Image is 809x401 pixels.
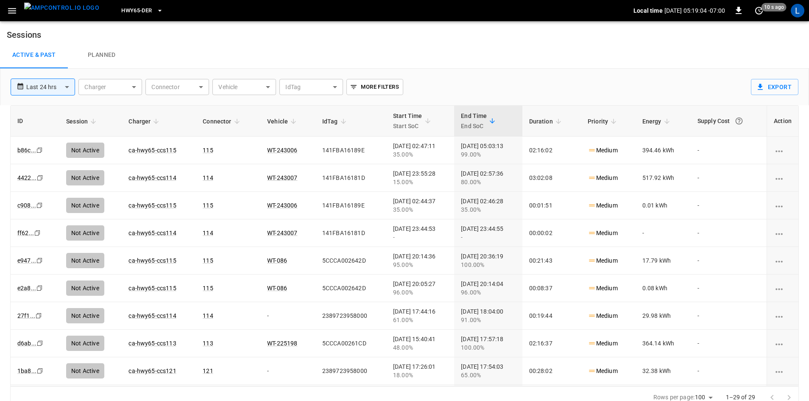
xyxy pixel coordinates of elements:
div: 80.00% [461,178,515,186]
div: Last 24 hrs [26,79,75,95]
td: 141FBA16181D [315,219,386,247]
div: [DATE] 02:57:36 [461,169,515,186]
span: Session [66,116,99,126]
th: ID [11,106,59,137]
div: [DATE] 20:36:19 [461,252,515,269]
a: 114 [203,174,213,181]
td: 517.92 kWh [636,164,691,192]
div: [DATE] 23:44:55 [461,224,515,241]
a: 115 [203,285,213,292]
span: Vehicle [267,116,299,126]
a: d6ab... [17,340,36,347]
div: charging session options [774,256,792,265]
a: 114 [203,312,213,319]
span: 10 s ago [762,3,787,11]
div: [DATE] 02:44:37 [393,197,447,214]
div: charging session options [774,339,792,348]
span: HWY65-DER [121,6,152,16]
td: 0.01 kWh [636,192,691,219]
span: Charger [128,116,162,126]
p: End SoC [461,121,487,131]
div: Not Active [66,225,104,241]
td: 00:00:02 [522,219,581,247]
td: 00:08:37 [522,275,581,302]
a: ca-hwy65-ccs115 [128,202,176,209]
div: [DATE] 20:05:27 [393,280,447,297]
div: Not Active [66,170,104,185]
div: copy [36,201,44,210]
a: ca-hwy65-ccs114 [128,312,176,319]
div: [DATE] 20:14:36 [393,252,447,269]
div: copy [36,146,44,155]
div: [DATE] 05:03:13 [461,142,515,159]
td: - [260,357,315,385]
div: 95.00% [393,261,447,269]
div: [DATE] 23:44:53 [393,224,447,241]
a: c908... [17,202,36,209]
img: ampcontrol.io logo [24,3,99,13]
span: End TimeEnd SoC [461,111,498,131]
div: sessions table [10,105,799,386]
a: 114 [203,230,213,236]
a: WT-086 [267,285,287,292]
td: 141FBA16189E [315,137,386,164]
td: - [691,247,767,275]
a: Planned [68,42,136,69]
div: 100.00% [461,343,515,352]
p: Medium [588,339,618,348]
a: 1ba8... [17,367,36,374]
a: 115 [203,257,213,264]
div: 99.00% [461,150,515,159]
td: 141FBA16181D [315,164,386,192]
a: WT-086 [267,257,287,264]
td: 5CCCA002642D [315,275,386,302]
div: 35.00% [393,205,447,214]
div: copy [35,311,43,320]
span: IdTag [322,116,349,126]
a: ca-hwy65-ccs115 [128,257,176,264]
div: copy [36,283,44,293]
div: 100.00% [461,261,515,269]
td: - [691,219,767,247]
div: [DATE] 17:44:16 [393,307,447,324]
td: 03:02:08 [522,164,581,192]
div: charging session options [774,284,792,292]
a: ca-hwy65-ccs114 [128,174,176,181]
a: 115 [203,202,213,209]
div: copy [36,366,45,376]
a: 4422... [17,174,36,181]
p: Medium [588,229,618,238]
span: Start TimeStart SoC [393,111,433,131]
div: profile-icon [791,4,804,17]
a: e2a8... [17,285,36,292]
td: - [691,357,767,385]
p: [DATE] 05:19:04 -07:00 [664,6,725,15]
p: Medium [588,284,618,293]
td: - [636,219,691,247]
div: copy [36,339,45,348]
td: 5CCCA00261CD [315,330,386,357]
div: 15.00% [393,178,447,186]
button: More Filters [346,79,403,95]
td: 141FBA16189E [315,192,386,219]
button: Export [751,79,798,95]
div: charging session options [774,311,792,320]
p: Start SoC [393,121,422,131]
a: ca-hwy65-ccs121 [128,367,176,374]
div: copy [36,173,45,182]
div: 96.00% [461,288,515,297]
div: [DATE] 23:55:28 [393,169,447,186]
span: Energy [642,116,672,126]
td: - [691,137,767,164]
div: Not Active [66,363,104,379]
div: Start Time [393,111,422,131]
p: Medium [588,146,618,155]
div: 65.00% [461,371,515,379]
div: - [461,233,515,241]
div: End Time [461,111,487,131]
div: [DATE] 17:54:03 [461,362,515,379]
div: charging session options [774,229,792,237]
td: - [260,302,315,330]
div: [DATE] 18:04:00 [461,307,515,324]
a: WT-243006 [267,202,297,209]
